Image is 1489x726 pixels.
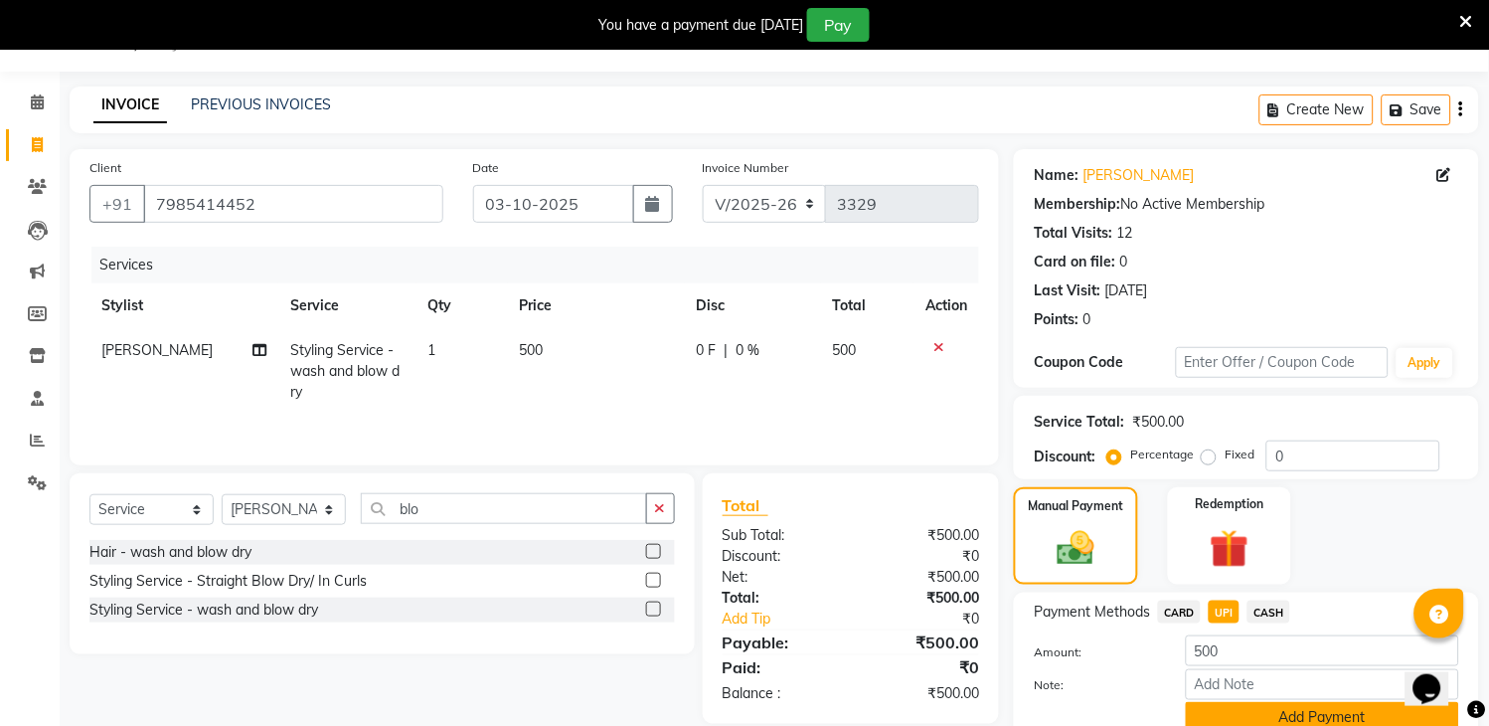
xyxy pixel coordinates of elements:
[508,283,685,328] th: Price
[703,159,789,177] label: Invoice Number
[1034,165,1078,186] div: Name:
[1034,602,1150,623] span: Payment Methods
[93,88,167,123] a: INVOICE
[913,283,979,328] th: Action
[851,631,994,654] div: ₹500.00
[1198,525,1260,573] img: _gift.svg
[91,247,994,283] div: Services
[821,283,914,328] th: Total
[1116,223,1132,244] div: 12
[708,546,851,567] div: Discount:
[473,159,500,177] label: Date
[1397,348,1453,378] button: Apply
[1029,497,1124,515] label: Manual Payment
[851,546,994,567] div: ₹0
[851,567,994,588] div: ₹500.00
[875,609,994,630] div: ₹0
[807,8,870,42] button: Pay
[1176,347,1389,378] input: Enter Offer / Coupon Code
[1259,94,1374,125] button: Create New
[89,283,278,328] th: Stylist
[1034,352,1176,373] div: Coupon Code
[1104,280,1147,301] div: [DATE]
[723,495,768,516] span: Total
[708,588,851,609] div: Total:
[851,588,994,609] div: ₹500.00
[416,283,508,328] th: Qty
[737,340,760,361] span: 0 %
[1034,447,1095,467] div: Discount:
[290,341,400,401] span: Styling Service - wash and blow dry
[1130,446,1194,463] label: Percentage
[191,95,331,113] a: PREVIOUS INVOICES
[851,683,994,704] div: ₹500.00
[1034,280,1100,301] div: Last Visit:
[1034,194,1459,215] div: No Active Membership
[708,655,851,679] div: Paid:
[598,15,803,36] div: You have a payment due [DATE]
[1119,252,1127,272] div: 0
[89,185,145,223] button: +91
[1247,601,1290,624] span: CASH
[1046,527,1105,570] img: _cash.svg
[101,341,213,359] span: [PERSON_NAME]
[708,631,851,654] div: Payable:
[1209,601,1240,624] span: UPI
[851,525,994,546] div: ₹500.00
[708,567,851,588] div: Net:
[1406,646,1469,706] iframe: chat widget
[851,655,994,679] div: ₹0
[1186,669,1459,700] input: Add Note
[89,571,367,592] div: Styling Service - Straight Blow Dry/ In Curls
[520,341,544,359] span: 500
[1225,446,1254,463] label: Fixed
[833,341,857,359] span: 500
[143,185,443,223] input: Search by Name/Mobile/Email/Code
[708,609,875,630] a: Add Tip
[1019,676,1171,694] label: Note:
[1019,643,1171,661] label: Amount:
[89,159,121,177] label: Client
[1158,601,1201,624] span: CARD
[1186,635,1459,666] input: Amount
[1082,309,1090,330] div: 0
[89,600,318,621] div: Styling Service - wash and blow dry
[1034,194,1120,215] div: Membership:
[685,283,821,328] th: Disc
[1195,495,1263,513] label: Redemption
[708,525,851,546] div: Sub Total:
[708,683,851,704] div: Balance :
[89,542,251,563] div: Hair - wash and blow dry
[1382,94,1451,125] button: Save
[1034,412,1124,433] div: Service Total:
[1132,412,1184,433] div: ₹500.00
[278,283,415,328] th: Service
[697,340,717,361] span: 0 F
[1034,252,1115,272] div: Card on file:
[1034,223,1112,244] div: Total Visits:
[1082,165,1194,186] a: [PERSON_NAME]
[1034,309,1078,330] div: Points:
[428,341,436,359] span: 1
[725,340,729,361] span: |
[361,493,647,524] input: Search or Scan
